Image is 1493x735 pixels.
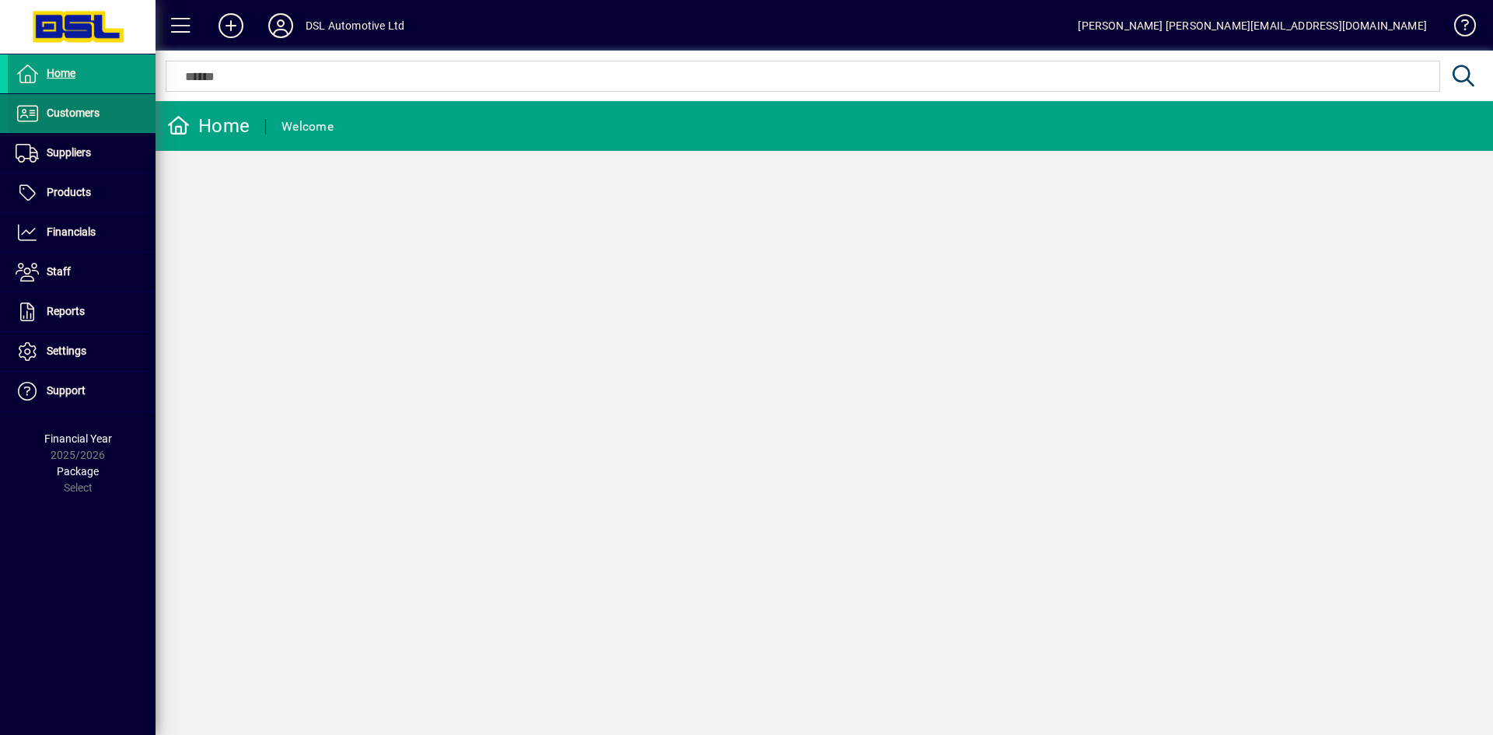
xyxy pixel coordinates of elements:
[8,173,156,212] a: Products
[167,114,250,138] div: Home
[256,12,306,40] button: Profile
[8,213,156,252] a: Financials
[306,13,404,38] div: DSL Automotive Ltd
[8,292,156,331] a: Reports
[47,67,75,79] span: Home
[47,226,96,238] span: Financials
[281,114,334,139] div: Welcome
[8,372,156,411] a: Support
[1442,3,1474,54] a: Knowledge Base
[47,146,91,159] span: Suppliers
[47,345,86,357] span: Settings
[47,265,71,278] span: Staff
[8,94,156,133] a: Customers
[44,432,112,445] span: Financial Year
[1078,13,1427,38] div: [PERSON_NAME] [PERSON_NAME][EMAIL_ADDRESS][DOMAIN_NAME]
[47,107,100,119] span: Customers
[206,12,256,40] button: Add
[57,465,99,478] span: Package
[8,134,156,173] a: Suppliers
[8,332,156,371] a: Settings
[47,384,86,397] span: Support
[8,253,156,292] a: Staff
[47,305,85,317] span: Reports
[47,186,91,198] span: Products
